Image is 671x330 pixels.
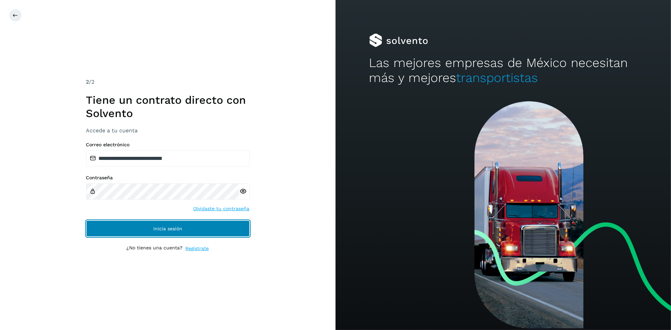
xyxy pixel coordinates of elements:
div: /2 [86,78,250,86]
a: Olvidaste tu contraseña [193,205,250,212]
span: transportistas [456,70,538,85]
span: Inicia sesión [153,226,182,231]
button: Inicia sesión [86,220,250,237]
h3: Accede a tu cuenta [86,127,250,134]
a: Regístrate [186,245,209,252]
label: Correo electrónico [86,142,250,148]
h1: Tiene un contrato directo con Solvento [86,94,250,120]
h2: Las mejores empresas de México necesitan más y mejores [369,55,638,86]
p: ¿No tienes una cuenta? [127,245,183,252]
span: 2 [86,79,89,85]
label: Contraseña [86,175,250,181]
